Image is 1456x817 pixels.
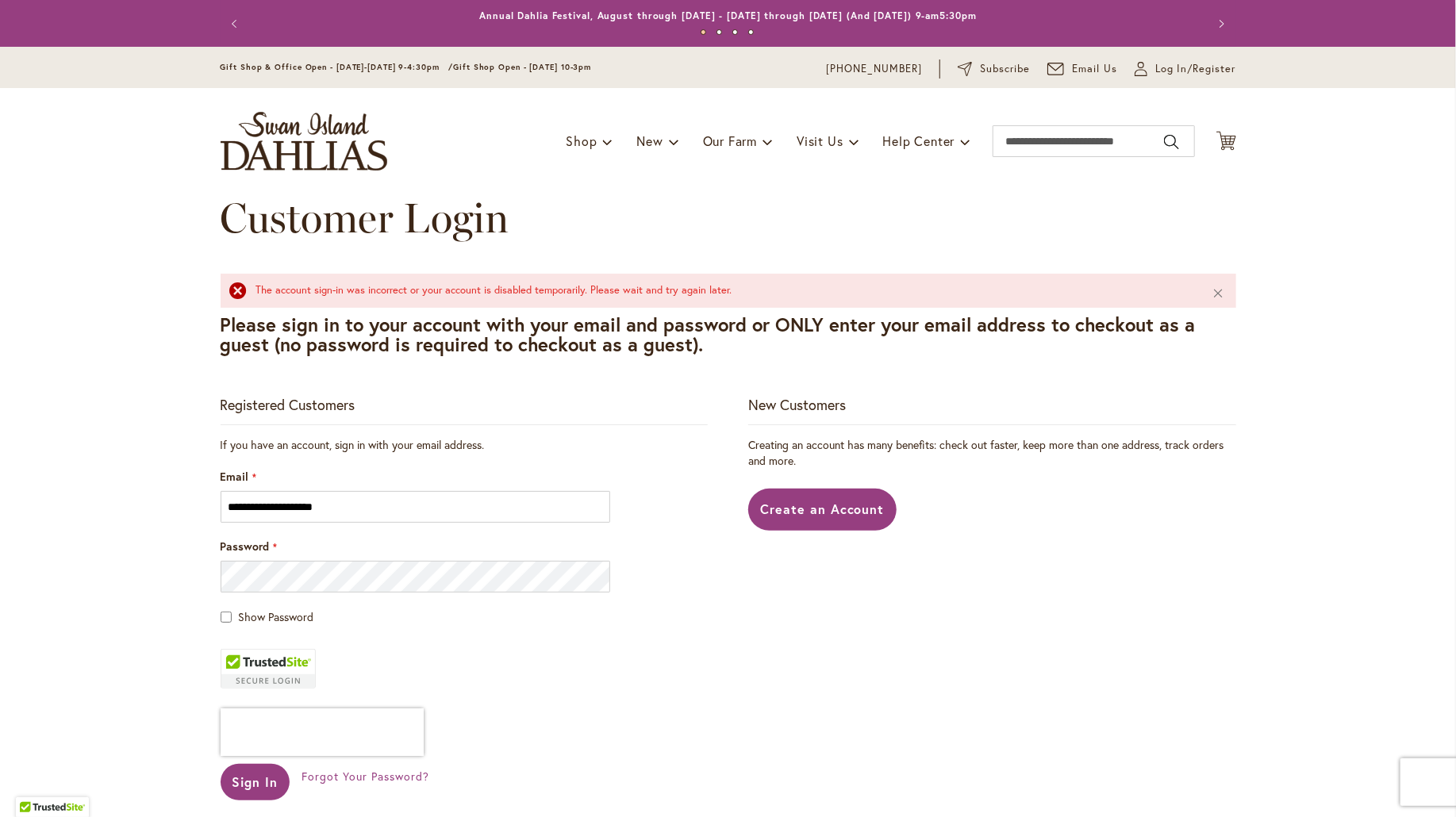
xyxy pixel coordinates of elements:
[239,609,314,624] span: Show Password
[256,283,1189,298] div: The account sign-in was incorrect or your account is disabled temporarily. Please wait and try ag...
[701,29,706,35] button: 1 of 4
[827,61,923,77] a: [PHONE_NUMBER]
[981,61,1031,77] span: Subscribe
[221,437,708,453] div: If you have an account, sign in with your email address.
[703,132,757,149] span: Our Farm
[732,29,738,35] button: 3 of 4
[232,773,279,790] span: Sign In
[453,62,591,72] span: Gift Shop Open - [DATE] 10-3pm
[221,708,424,756] iframe: reCAPTCHA
[479,10,977,21] a: Annual Dahlia Festival, August through [DATE] - [DATE] through [DATE] (And [DATE]) 9-am5:30pm
[748,437,1235,469] p: Creating an account has many benefits: check out faster, keep more than one address, track orders...
[1047,61,1117,77] a: Email Us
[958,61,1030,77] a: Subscribe
[221,312,1196,357] strong: Please sign in to your account with your email and password or ONLY enter your email address to c...
[1155,61,1236,77] span: Log In/Register
[221,649,316,689] div: TrustedSite Certified
[1204,8,1236,40] button: Next
[302,769,428,784] a: Forgot Your Password?
[1135,61,1236,77] a: Log In/Register
[221,8,252,40] button: Previous
[302,769,428,784] span: Forgot Your Password?
[566,132,597,149] span: Shop
[748,489,897,531] a: Create an Account
[760,501,885,517] span: Create an Account
[221,469,249,484] span: Email
[716,29,722,35] button: 2 of 4
[636,132,663,149] span: New
[221,193,509,243] span: Customer Login
[221,62,454,72] span: Gift Shop & Office Open - [DATE]-[DATE] 9-4:30pm /
[221,764,290,800] button: Sign In
[1072,61,1117,77] span: Email Us
[883,132,955,149] span: Help Center
[221,539,270,554] span: Password
[221,395,355,414] strong: Registered Customers
[221,112,387,171] a: store logo
[797,132,843,149] span: Visit Us
[748,29,754,35] button: 4 of 4
[748,395,846,414] strong: New Customers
